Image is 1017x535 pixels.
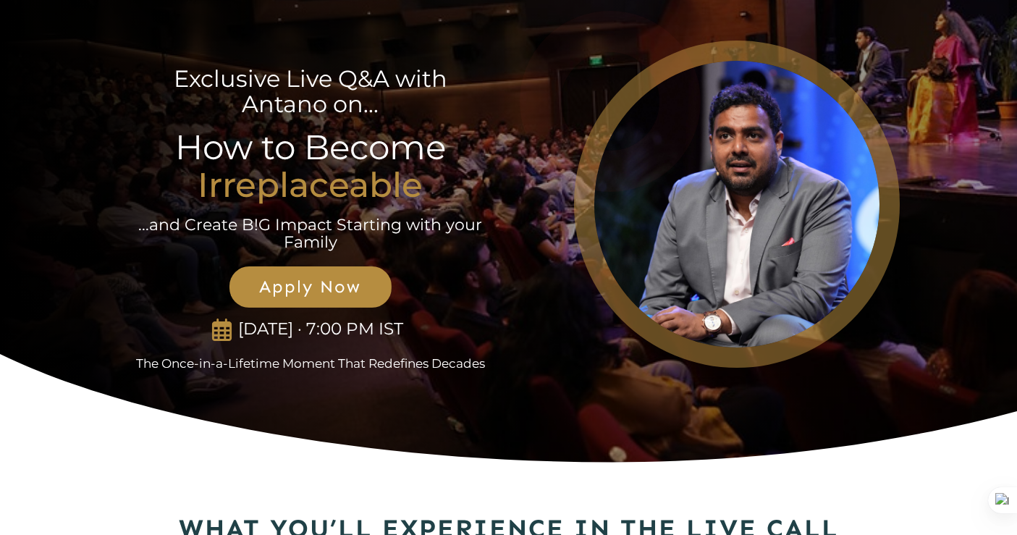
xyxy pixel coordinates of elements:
[232,319,410,340] p: [DATE] · 7:00 PM IST
[119,356,503,371] p: The Once-in-a-Lifetime Moment That Redefines Decades
[245,277,376,298] span: Apply Now
[229,266,392,308] a: Apply Now
[174,64,447,118] span: Exclusive Live Q&A with Antano on...
[175,127,446,168] span: How to Become
[137,216,484,251] p: ...and Create B!G Impact Starting with your Family
[198,164,423,206] strong: Irreplaceable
